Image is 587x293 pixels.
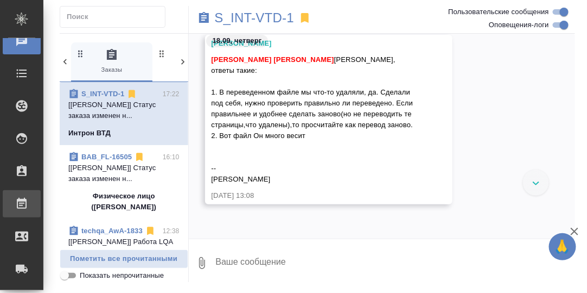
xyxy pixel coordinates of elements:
[448,7,549,17] span: Пользовательские сообщения
[66,253,182,265] span: Пометить все прочитанными
[80,270,164,281] span: Показать непрочитанные
[126,89,137,99] svg: Отписаться
[60,250,188,269] button: Пометить все прочитанными
[68,163,180,184] p: [[PERSON_NAME]] Статус заказа изменен н...
[163,226,180,236] p: 12:38
[60,82,188,145] div: S_INT-VTD-117:22[[PERSON_NAME]] Статус заказа изменен н...Интрон ВТД
[68,236,180,258] p: [[PERSON_NAME]] Работа LQA общее. ста...
[67,9,165,24] input: Поиск
[213,35,262,46] p: 18.09, четверг
[215,13,295,23] a: S_INT-VTD-1
[145,226,156,236] svg: Отписаться
[81,153,132,161] a: BAB_FL-16505
[212,55,416,183] span: [PERSON_NAME], ответы такие: 1. В переведенном файле мы что-то удаляли, да. Сделали под себя, нуж...
[75,48,148,75] span: Заказы
[157,48,229,75] span: Клиенты
[212,55,272,64] span: [PERSON_NAME]
[68,99,180,121] p: [[PERSON_NAME]] Статус заказа изменен н...
[60,219,188,282] div: techqa_AwA-183312:38[[PERSON_NAME]] Работа LQA общее. ста...AWATERA
[81,90,124,98] a: S_INT-VTD-1
[549,233,576,260] button: 🙏
[553,235,572,258] span: 🙏
[274,55,334,64] span: [PERSON_NAME]
[81,227,143,235] a: techqa_AwA-1833
[212,190,415,201] div: [DATE] 13:08
[163,89,180,99] p: 17:22
[163,152,180,163] p: 16:10
[489,20,549,30] span: Оповещения-логи
[68,191,180,213] p: Физическое лицо ([PERSON_NAME])
[157,48,167,59] svg: Зажми и перетащи, чтобы поменять порядок вкладок
[68,128,111,139] p: Интрон ВТД
[60,145,188,219] div: BAB_FL-1650516:10[[PERSON_NAME]] Статус заказа изменен н...Физическое лицо ([PERSON_NAME])
[134,152,145,163] svg: Отписаться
